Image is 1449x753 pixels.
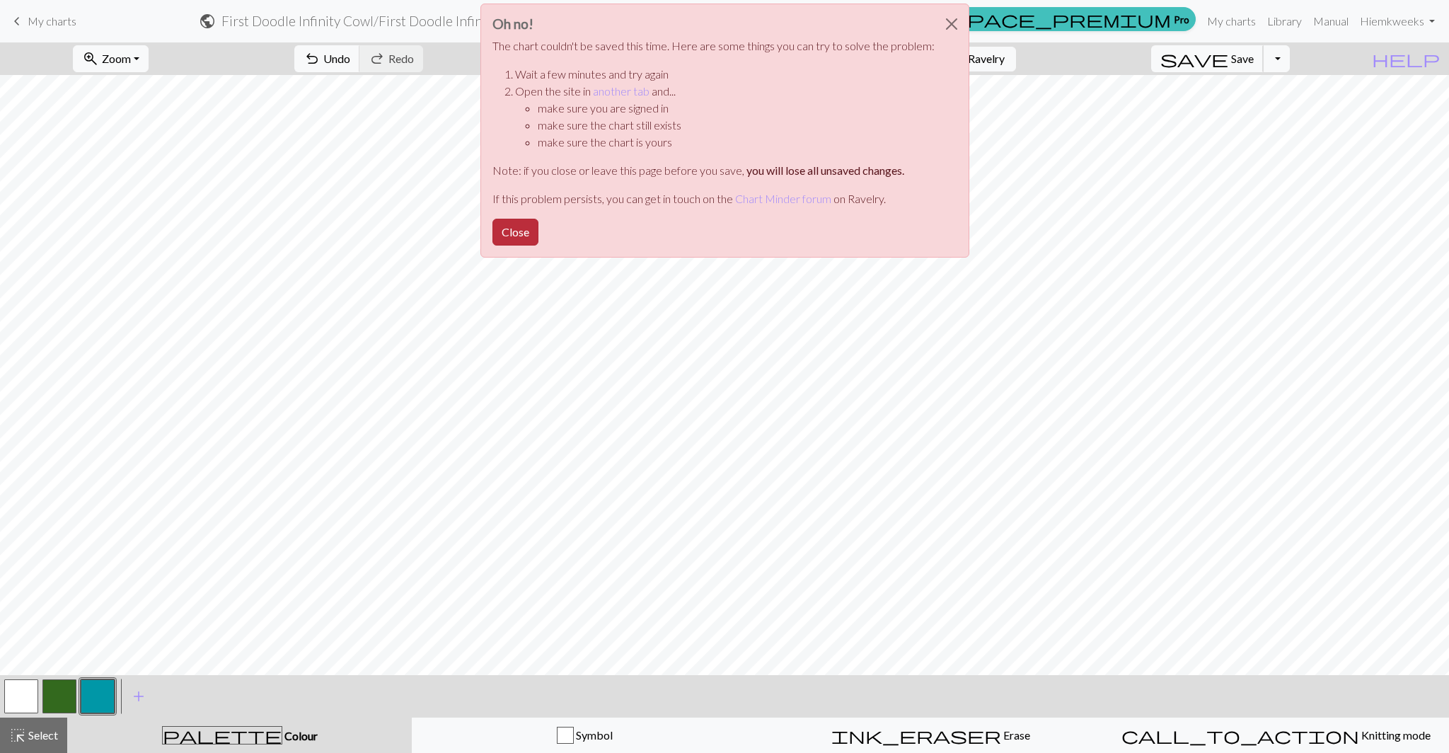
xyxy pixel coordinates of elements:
[67,718,412,753] button: Colour
[538,100,935,117] li: make sure you are signed in
[492,38,935,54] p: The chart couldn't be saved this time. Here are some things you can try to solve the problem:
[593,84,650,98] a: another tab
[935,4,969,44] button: Close
[492,16,935,32] h3: Oh no!
[515,83,935,151] li: Open the site in and...
[1001,728,1030,742] span: Erase
[515,66,935,83] li: Wait a few minutes and try again
[1359,728,1431,742] span: Knitting mode
[9,725,26,745] span: highlight_alt
[735,192,831,205] a: Chart Minder forum
[574,728,613,742] span: Symbol
[1103,718,1449,753] button: Knitting mode
[746,163,904,177] strong: you will lose all unsaved changes.
[831,725,1001,745] span: ink_eraser
[538,117,935,134] li: make sure the chart still exists
[492,190,935,207] p: If this problem persists, you can get in touch on the on Ravelry.
[1121,725,1359,745] span: call_to_action
[492,162,935,179] p: Note: if you close or leave this page before you save,
[412,718,758,753] button: Symbol
[163,725,282,745] span: palette
[26,728,58,742] span: Select
[492,219,538,246] button: Close
[130,686,147,706] span: add
[282,729,318,742] span: Colour
[538,134,935,151] li: make sure the chart is yours
[758,718,1104,753] button: Erase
